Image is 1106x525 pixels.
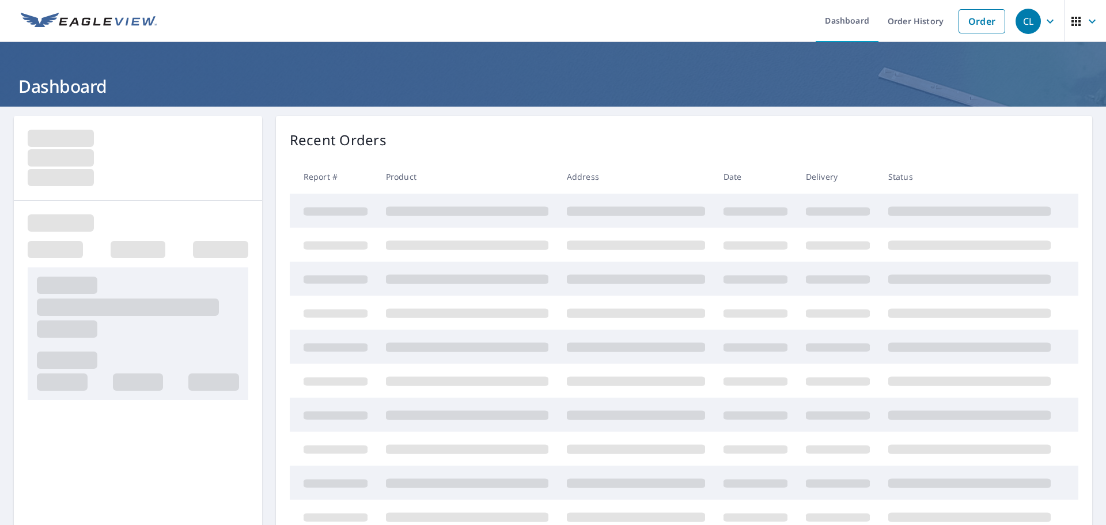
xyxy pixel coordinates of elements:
[377,160,558,194] th: Product
[797,160,879,194] th: Delivery
[714,160,797,194] th: Date
[14,74,1092,98] h1: Dashboard
[290,130,387,150] p: Recent Orders
[1016,9,1041,34] div: CL
[21,13,157,30] img: EV Logo
[290,160,377,194] th: Report #
[879,160,1060,194] th: Status
[558,160,714,194] th: Address
[959,9,1005,33] a: Order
